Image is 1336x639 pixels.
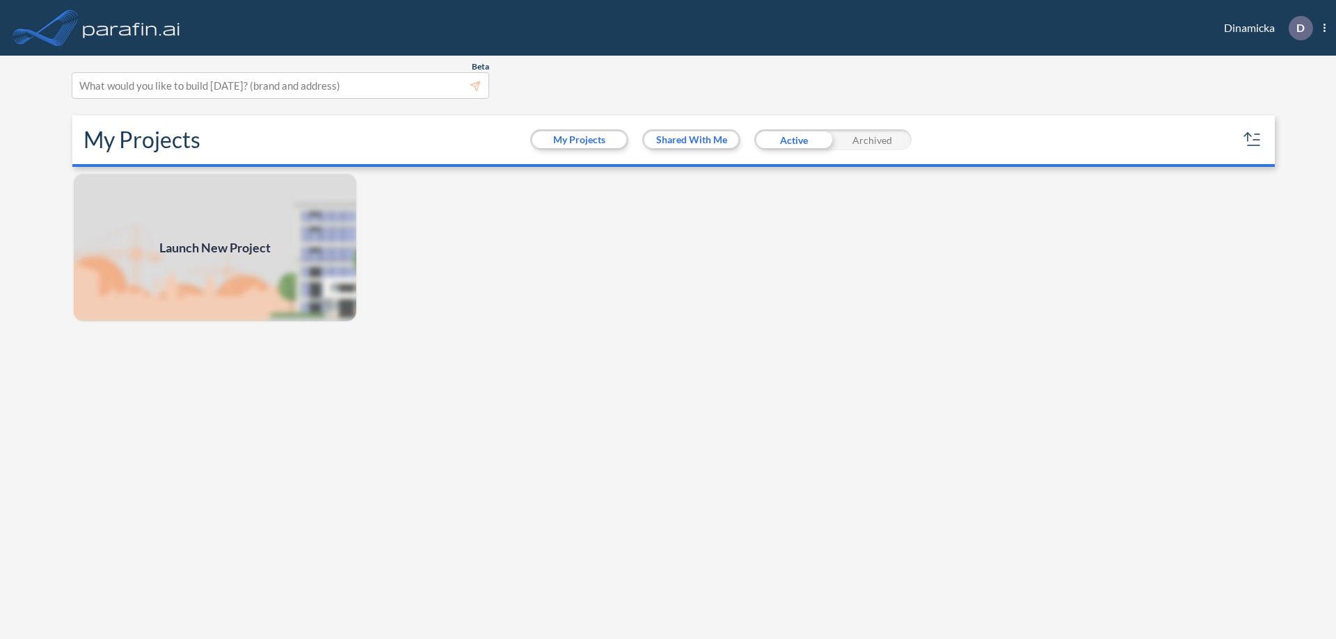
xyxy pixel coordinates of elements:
[83,127,200,153] h2: My Projects
[532,131,626,148] button: My Projects
[72,172,358,323] a: Launch New Project
[72,172,358,323] img: add
[1241,129,1264,151] button: sort
[472,61,489,72] span: Beta
[1203,16,1326,40] div: Dinamicka
[1296,22,1305,34] p: D
[80,14,183,42] img: logo
[754,129,833,150] div: Active
[833,129,912,150] div: Archived
[644,131,738,148] button: Shared With Me
[159,238,271,257] span: Launch New Project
